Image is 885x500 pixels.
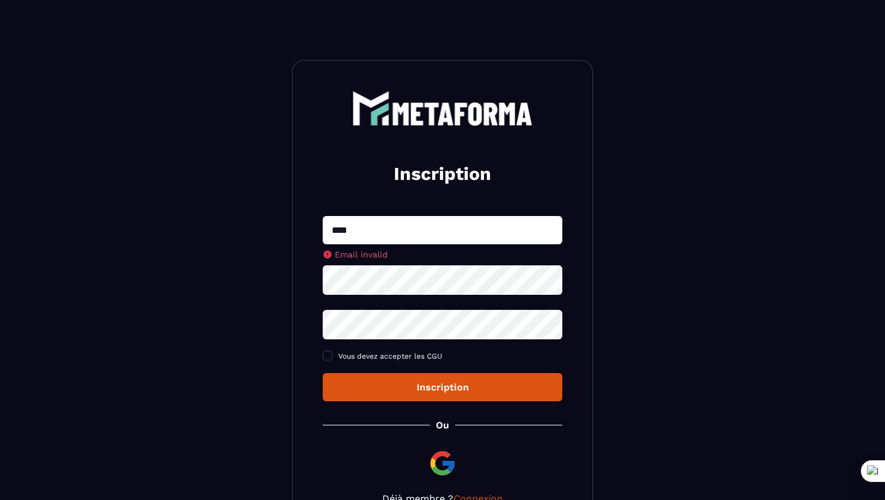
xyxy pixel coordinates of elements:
img: logo [352,91,533,126]
span: Vous devez accepter les CGU [338,352,442,360]
div: Inscription [332,381,553,393]
button: Inscription [323,373,562,401]
img: google [428,449,457,478]
span: Email invalid [335,250,388,259]
p: Ou [436,419,449,431]
h2: Inscription [337,162,548,186]
a: logo [323,91,562,126]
